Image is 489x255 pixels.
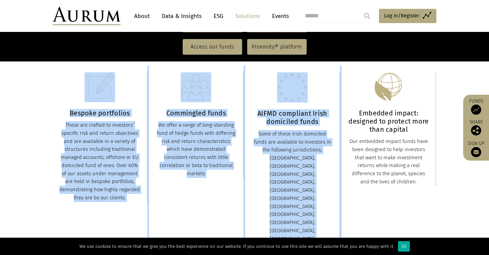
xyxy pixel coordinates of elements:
h3: Bespoke portfolios [59,109,140,117]
a: Access our funds [183,39,242,55]
a: Log in/Register [379,9,436,23]
img: Sign up to our newsletter [471,147,481,157]
a: About [131,10,153,22]
h3: Embedded impact: designed to protect more than capital [348,109,429,133]
a: Funds [467,98,486,115]
div: Share [467,120,486,135]
a: ESG [210,10,227,22]
a: Proximity® platform [247,39,307,55]
img: Access Funds [471,105,481,115]
div: We offer a range of long-standing fund of hedge funds with differing risk and return characterist... [156,121,237,178]
a: Data & Insights [158,10,205,22]
input: Submit [360,9,374,23]
a: Solutions [232,10,264,22]
h3: AIFMD compliant Irish domiciled funds [252,109,333,126]
a: Events [269,10,289,22]
span: Log in/Register [384,12,419,20]
a: Sign up [467,141,486,157]
div: Ok [398,241,410,252]
div: Some of these Irish domiciled funds are available to investors in the following jurisdictions; [G... [252,130,333,243]
h3: Commingled funds [156,109,237,117]
img: Aurum [53,7,121,25]
div: These are crafted to investors’ specific risk and return objectives and are available in a variet... [59,121,140,202]
div: Our embedded impact funds have been designed to help investors that want to make investment retur... [348,138,429,186]
img: Share this post [471,125,481,135]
